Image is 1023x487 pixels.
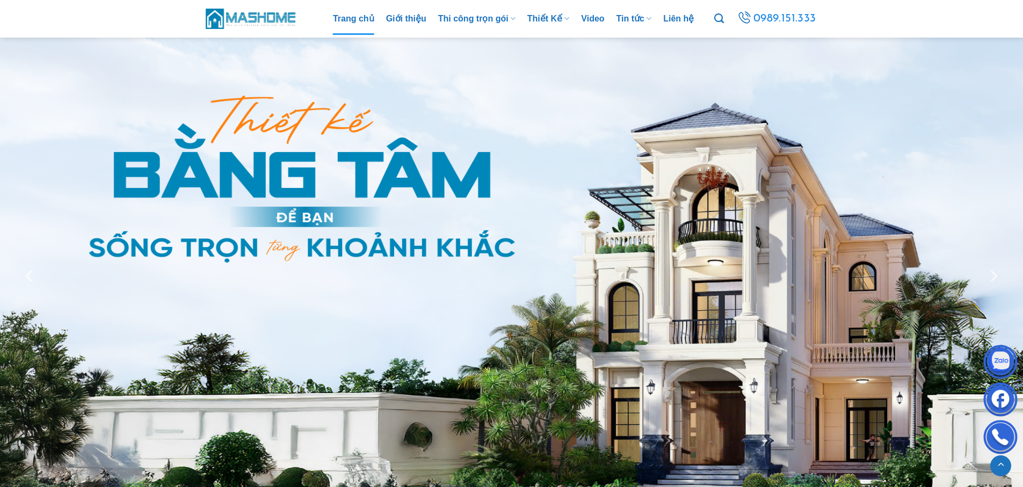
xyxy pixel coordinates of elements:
img: Zalo [984,347,1017,380]
img: Facebook [984,385,1017,417]
span: 0989.151.333 [753,10,816,28]
img: Phone [984,423,1017,455]
a: Liên hệ [663,3,694,35]
a: Lên đầu trang [990,455,1011,476]
button: Previous [20,227,40,324]
a: 0989.151.333 [736,9,818,28]
button: Next [983,227,1003,324]
a: Video [581,3,604,35]
a: Tin tức [616,3,652,35]
img: MasHome – Tổng Thầu Thiết Kế Và Xây Nhà Trọn Gói [206,7,297,30]
a: Thi công trọn gói [438,3,516,35]
a: Giới thiệu [386,3,426,35]
a: Tìm kiếm [714,8,724,30]
a: Thiết Kế [527,3,570,35]
a: Trang chủ [333,3,374,35]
